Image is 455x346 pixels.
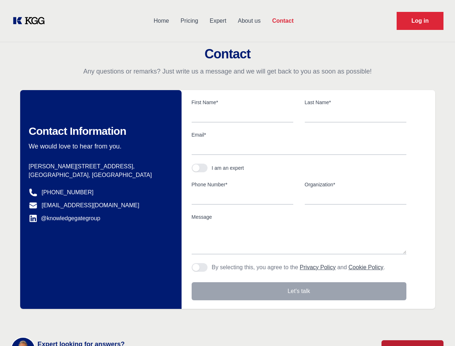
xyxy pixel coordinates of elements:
a: Privacy Policy [300,264,336,270]
label: Last Name* [305,99,406,106]
a: Home [148,12,175,30]
p: We would love to hear from you. [29,142,170,151]
h2: Contact Information [29,125,170,138]
label: First Name* [192,99,293,106]
a: Cookie Policy [348,264,383,270]
a: [PHONE_NUMBER] [42,188,94,197]
p: Any questions or remarks? Just write us a message and we will get back to you as soon as possible! [9,67,446,76]
a: Expert [204,12,232,30]
label: Phone Number* [192,181,293,188]
button: Let's talk [192,282,406,300]
a: KOL Knowledge Platform: Talk to Key External Experts (KEE) [12,15,50,27]
p: [PERSON_NAME][STREET_ADDRESS], [29,162,170,171]
a: Request Demo [397,12,443,30]
a: [EMAIL_ADDRESS][DOMAIN_NAME] [42,201,139,210]
h2: Contact [9,47,446,61]
label: Organization* [305,181,406,188]
a: Pricing [175,12,204,30]
a: @knowledgegategroup [29,214,101,223]
label: Email* [192,131,406,138]
div: I am an expert [212,164,244,172]
p: [GEOGRAPHIC_DATA], [GEOGRAPHIC_DATA] [29,171,170,179]
label: Message [192,213,406,221]
p: By selecting this, you agree to the and . [212,263,385,272]
a: About us [232,12,266,30]
a: Contact [266,12,299,30]
iframe: Chat Widget [419,311,455,346]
